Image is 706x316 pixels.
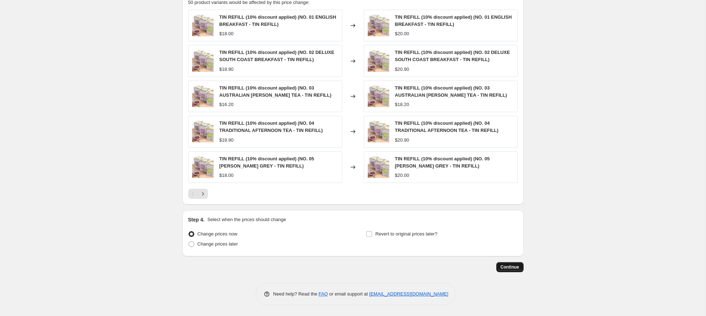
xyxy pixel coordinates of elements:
div: $20.90 [395,66,409,73]
div: $20.00 [395,30,409,37]
a: [EMAIL_ADDRESS][DOMAIN_NAME] [369,291,448,297]
div: $18.90 [219,137,234,144]
p: Select when the prices should change [207,216,286,223]
span: TIN REFILL (10% discount applied) (NO. 05 [PERSON_NAME] GREY - TIN REFILL) [219,156,314,169]
span: TIN REFILL (10% discount applied) (NO. 05 [PERSON_NAME] GREY - TIN REFILL) [395,156,490,169]
img: Screenshot2023-08-02at1.22.58pm_80x.png [368,15,389,36]
span: TIN REFILL (10% discount applied) (NO. 04 TRADITIONAL AFTERNOON TEA - TIN REFILL) [395,120,498,133]
span: Need help? Read the [273,291,319,297]
span: TIN REFILL (10% discount applied) (NO. 04 TRADITIONAL AFTERNOON TEA - TIN REFILL) [219,120,323,133]
img: Screenshot2023-08-02at1.22.58pm_80x.png [368,121,389,142]
span: TIN REFILL (10% discount applied) (NO. 01 ENGLISH BREAKFAST - TIN REFILL) [395,14,512,27]
h2: Step 4. [188,216,205,223]
img: Screenshot2023-08-02at1.22.58pm_80x.png [368,86,389,107]
img: Screenshot2023-08-02at1.22.58pm_80x.png [368,156,389,178]
div: $20.00 [395,172,409,179]
button: Next [198,189,208,199]
div: $18.00 [219,30,234,37]
span: TIN REFILL (10% discount applied) (NO. 03 AUSTRALIAN [PERSON_NAME] TEA - TIN REFILL) [395,85,507,98]
div: $18.20 [395,101,409,108]
span: Continue [501,264,519,270]
img: Screenshot2023-08-02at1.22.58pm_80x.png [192,15,214,36]
span: Change prices later [198,241,238,247]
img: Screenshot2023-08-02at1.22.58pm_80x.png [192,156,214,178]
div: $18.00 [219,172,234,179]
span: TIN REFILL (10% discount applied) (NO. 02 DELUXE SOUTH COAST BREAKFAST - TIN REFILL) [395,50,510,62]
div: $20.90 [395,137,409,144]
div: $16.20 [219,101,234,108]
span: TIN REFILL (10% discount applied) (NO. 03 AUSTRALIAN [PERSON_NAME] TEA - TIN REFILL) [219,85,331,98]
span: TIN REFILL (10% discount applied) (NO. 01 ENGLISH BREAKFAST - TIN REFILL) [219,14,336,27]
span: or email support at [328,291,369,297]
a: FAQ [319,291,328,297]
img: Screenshot2023-08-02at1.22.58pm_80x.png [368,50,389,72]
img: Screenshot2023-08-02at1.22.58pm_80x.png [192,121,214,142]
span: Revert to original prices later? [375,231,437,237]
span: Change prices now [198,231,237,237]
img: Screenshot2023-08-02at1.22.58pm_80x.png [192,50,214,72]
div: $18.90 [219,66,234,73]
button: Continue [496,262,524,272]
img: Screenshot2023-08-02at1.22.58pm_80x.png [192,86,214,107]
nav: Pagination [188,189,208,199]
span: TIN REFILL (10% discount applied) (NO. 02 DELUXE SOUTH COAST BREAKFAST - TIN REFILL) [219,50,334,62]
